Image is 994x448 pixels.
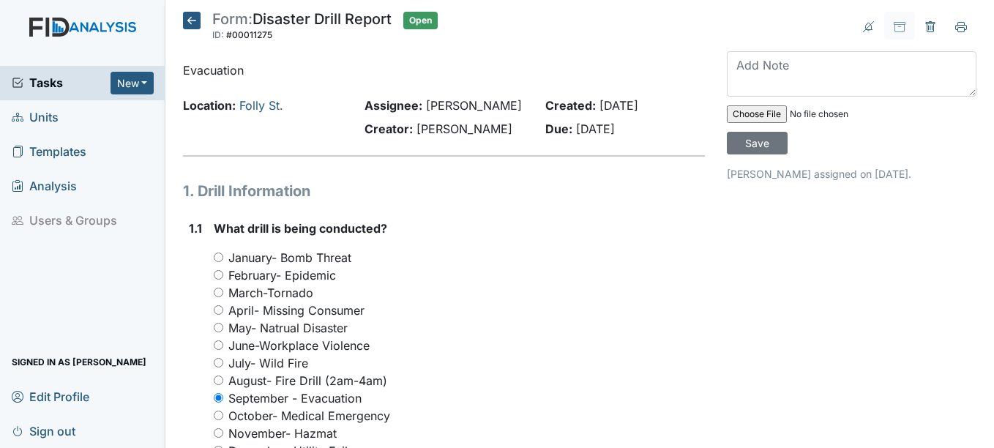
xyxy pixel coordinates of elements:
[189,220,202,237] label: 1.1
[12,175,77,198] span: Analysis
[228,266,336,284] label: February- Epidemic
[12,419,75,442] span: Sign out
[239,98,283,113] a: Folly St.
[12,74,111,92] a: Tasks
[214,270,223,280] input: February- Epidemic
[228,407,390,425] label: October- Medical Emergency
[365,122,413,136] strong: Creator:
[214,323,223,332] input: May- Natrual Disaster
[212,29,224,40] span: ID:
[545,98,596,113] strong: Created:
[576,122,615,136] span: [DATE]
[599,98,638,113] span: [DATE]
[12,106,59,129] span: Units
[228,337,370,354] label: June-Workplace Violence
[228,389,362,407] label: September - Evacuation
[403,12,438,29] span: Open
[212,10,253,28] span: Form:
[12,385,89,408] span: Edit Profile
[214,340,223,350] input: June-Workplace Violence
[214,358,223,367] input: July- Wild Fire
[727,166,976,182] p: [PERSON_NAME] assigned on [DATE].
[214,428,223,438] input: November- Hazmat
[214,305,223,315] input: April- Missing Consumer
[214,411,223,420] input: October- Medical Emergency
[214,393,223,403] input: September - Evacuation
[228,372,387,389] label: August- Fire Drill (2am-4am)
[183,61,704,79] p: Evacuation
[228,249,351,266] label: January- Bomb Threat
[214,253,223,262] input: January- Bomb Threat
[416,122,512,136] span: [PERSON_NAME]
[365,98,422,113] strong: Assignee:
[727,132,788,154] input: Save
[214,221,387,236] span: What drill is being conducted?
[183,98,236,113] strong: Location:
[214,288,223,297] input: March-Tornado
[183,180,704,202] h1: 1. Drill Information
[12,351,146,373] span: Signed in as [PERSON_NAME]
[426,98,522,113] span: [PERSON_NAME]
[228,354,308,372] label: July- Wild Fire
[228,319,348,337] label: May- Natrual Disaster
[111,72,154,94] button: New
[228,284,313,302] label: March-Tornado
[214,376,223,385] input: August- Fire Drill (2am-4am)
[12,141,86,163] span: Templates
[545,122,572,136] strong: Due:
[228,425,337,442] label: November- Hazmat
[228,302,365,319] label: April- Missing Consumer
[226,29,272,40] span: #00011275
[212,12,392,44] div: Disaster Drill Report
